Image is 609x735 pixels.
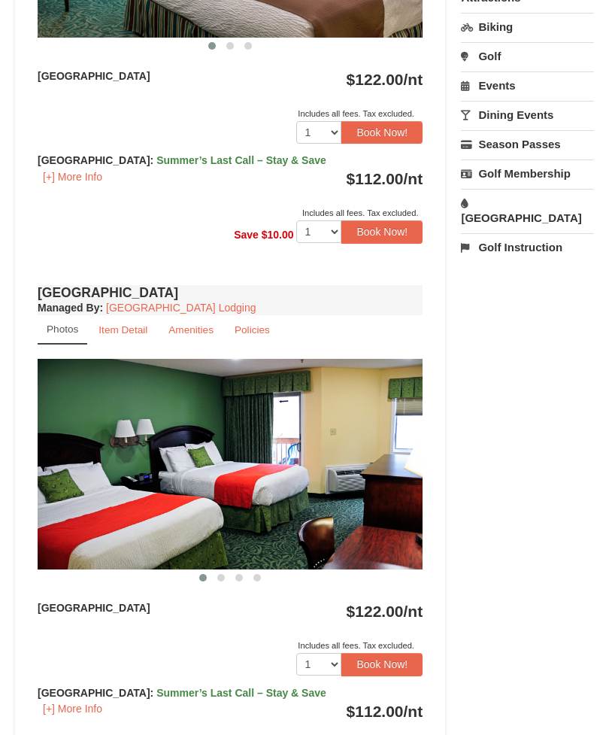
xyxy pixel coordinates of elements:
a: Amenities [159,315,223,345]
h4: [GEOGRAPHIC_DATA] [38,285,423,300]
span: : [150,154,154,166]
a: Golf Membership [461,159,594,187]
small: Policies [235,324,270,336]
strong: [GEOGRAPHIC_DATA] [38,687,326,699]
a: [GEOGRAPHIC_DATA] [461,189,594,232]
a: Policies [225,315,280,345]
span: /nt [404,703,423,720]
span: /nt [404,603,423,620]
a: Item Detail [89,315,157,345]
small: Amenities [168,324,214,336]
button: [+] More Info [38,700,108,717]
a: Golf [461,42,594,70]
a: Golf Instruction [461,233,594,261]
div: Includes all fees. Tax excluded. [38,205,423,220]
span: /nt [404,170,423,187]
strong: $122.00 [347,603,423,620]
button: [+] More Info [38,169,108,185]
span: Summer’s Last Call – Stay & Save [156,154,326,166]
div: Includes all fees. Tax excluded. [38,106,423,121]
span: : [150,687,154,699]
small: Photos [47,323,78,335]
strong: [GEOGRAPHIC_DATA] [38,154,326,166]
img: 18876286-41-233aa5f3.jpg [38,359,423,569]
a: Events [461,71,594,99]
small: Item Detail [98,324,147,336]
strong: $122.00 [347,71,423,88]
strong: [GEOGRAPHIC_DATA] [38,602,150,614]
a: [GEOGRAPHIC_DATA] Lodging [106,302,256,314]
button: Book Now! [341,220,423,243]
span: Summer’s Last Call – Stay & Save [156,687,326,699]
button: Book Now! [341,121,423,144]
span: $10.00 [262,229,294,241]
button: Book Now! [341,653,423,676]
span: $112.00 [347,170,404,187]
strong: [GEOGRAPHIC_DATA] [38,70,150,82]
a: Dining Events [461,101,594,129]
div: Includes all fees. Tax excluded. [38,638,423,653]
a: Season Passes [461,130,594,158]
a: Photos [38,315,87,345]
strong: : [38,302,103,314]
a: Biking [461,13,594,41]
span: /nt [404,71,423,88]
span: Save [234,229,259,241]
span: Managed By [38,302,99,314]
span: $112.00 [347,703,404,720]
